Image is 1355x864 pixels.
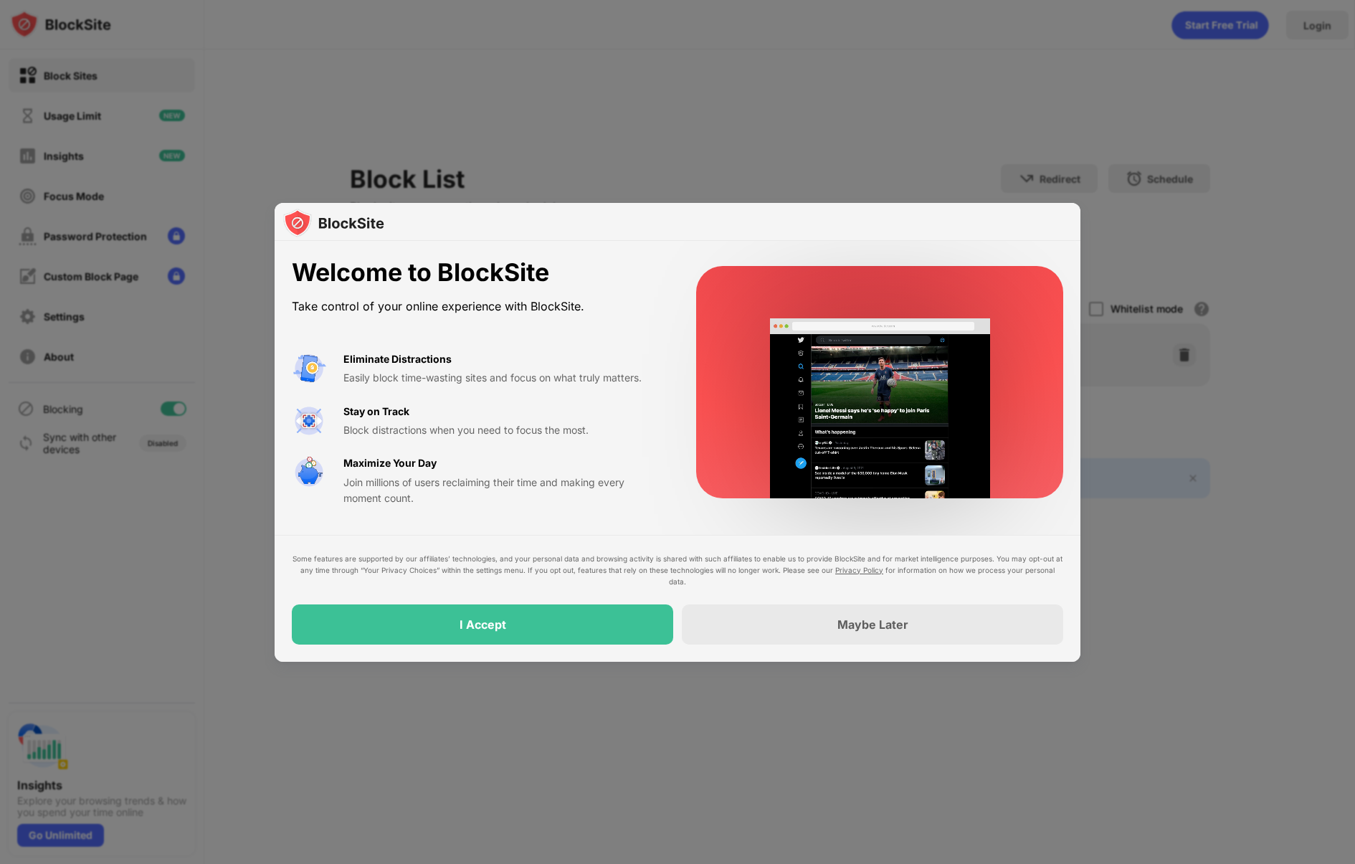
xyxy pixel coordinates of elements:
div: Stay on Track [343,404,409,419]
div: Maximize Your Day [343,455,437,471]
div: Eliminate Distractions [343,351,452,367]
div: I Accept [460,617,506,632]
div: Easily block time-wasting sites and focus on what truly matters. [343,370,662,386]
div: Welcome to BlockSite [292,258,662,288]
div: Maybe Later [837,617,908,632]
a: Privacy Policy [835,566,883,574]
img: value-avoid-distractions.svg [292,351,326,386]
img: value-safe-time.svg [292,455,326,490]
div: Join millions of users reclaiming their time and making every moment count. [343,475,662,507]
div: Some features are supported by our affiliates’ technologies, and your personal data and browsing ... [292,553,1063,587]
div: Take control of your online experience with BlockSite. [292,296,662,317]
div: Block distractions when you need to focus the most. [343,422,662,438]
img: logo-blocksite.svg [283,209,384,237]
img: value-focus.svg [292,404,326,438]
